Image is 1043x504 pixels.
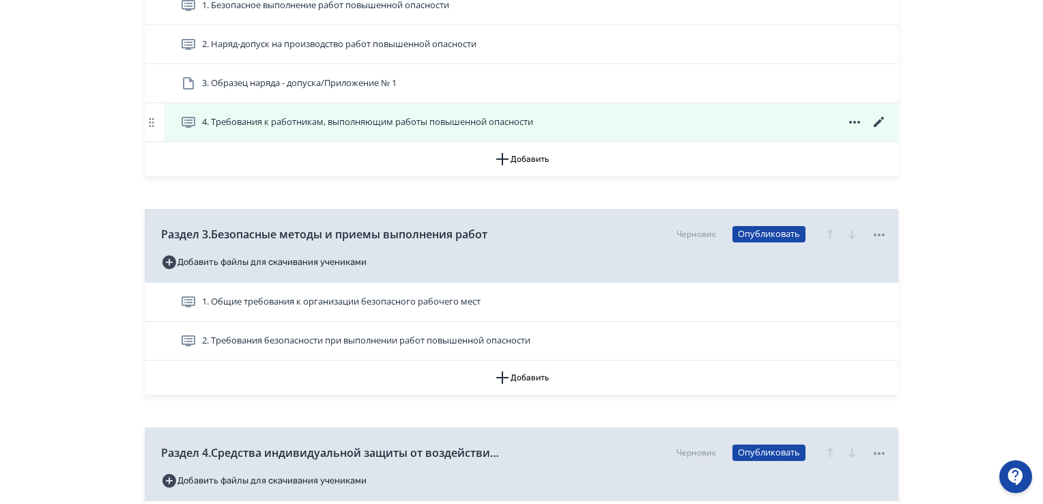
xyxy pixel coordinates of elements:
button: Опубликовать [732,445,805,461]
span: Раздел 3.Безопасные методы и приемы выполнения работ [161,226,487,242]
span: Раздел 4.Средства индивидуальной защиты от воздействия вредных и (или) опасных производственных ф... [161,445,502,461]
span: 4. Требования к работникам, выполняющим работы повышенной опасности [202,115,533,129]
div: 2. Наряд-допуск на производство работ повышенной опасности [145,25,898,64]
span: 2. Наряд-допуск на производство работ повышенной опасности [202,38,476,51]
button: Опубликовать [732,226,805,242]
button: Добавить файлы для скачивания учениками [161,470,367,492]
div: Черновик [676,447,716,459]
span: 2. Требования безопасности при выполнении работ повышенной опасности [202,334,530,348]
button: Добавить [145,142,898,176]
div: 4. Требования к работникам, выполняющим работы повышенной опасности [145,103,898,142]
div: 1. Общие требования к организации безопасного рабочего мест [145,283,898,322]
div: 2. Требования безопасности при выполнении работ повышенной опасности [145,322,898,361]
div: Черновик [676,228,716,240]
button: Добавить файлы для скачивания учениками [161,251,367,273]
button: Добавить [145,361,898,395]
span: 3. Образец наряда - допуска/Приложение № 1 [202,76,397,90]
div: 3. Образец наряда - допуска/Приложение № 1 [145,64,898,103]
span: 1. Общие требования к организации безопасного рабочего мест [202,295,481,309]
